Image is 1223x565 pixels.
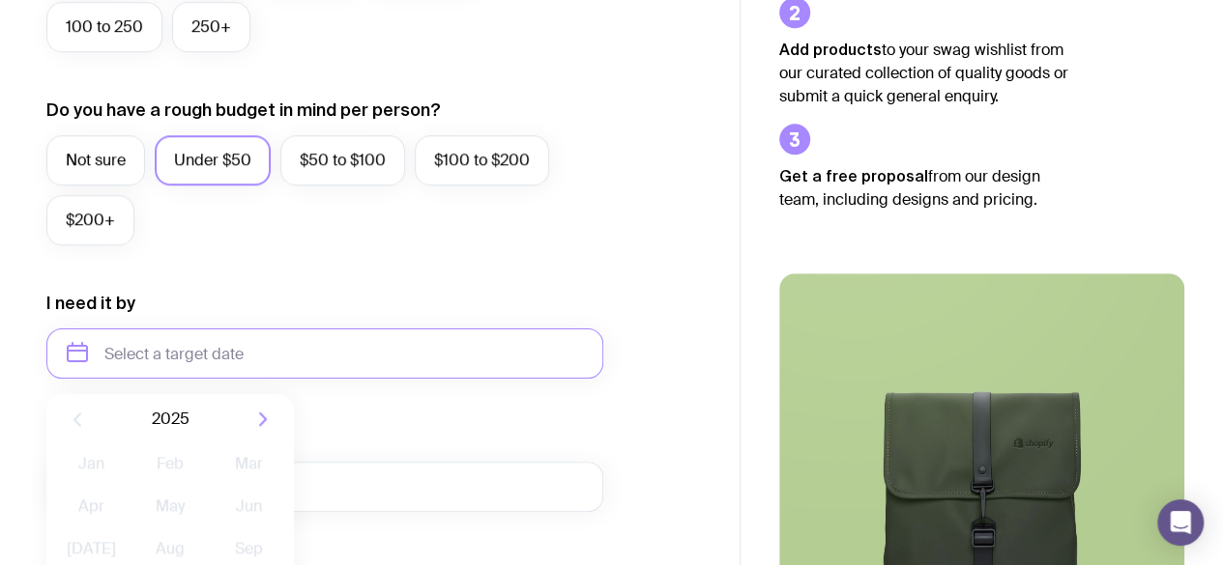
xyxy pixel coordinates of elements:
[46,99,441,122] label: Do you have a rough budget in mind per person?
[134,444,205,483] button: Feb
[214,487,284,525] button: Jun
[779,38,1069,108] p: to your swag wishlist from our curated collection of quality goods or submit a quick general enqu...
[1157,499,1204,546] div: Open Intercom Messenger
[779,167,928,184] strong: Get a free proposal
[779,164,1069,212] p: from our design team, including designs and pricing.
[779,41,882,58] strong: Add products
[46,2,162,52] label: 100 to 250
[214,444,284,483] button: Mar
[415,135,549,185] label: $100 to $200
[56,487,127,525] button: Apr
[152,408,189,431] span: 2025
[46,328,603,379] input: Select a target date
[46,195,134,245] label: $200+
[172,2,250,52] label: 250+
[280,135,405,185] label: $50 to $100
[155,135,271,185] label: Under $50
[46,462,603,512] input: you@email.com
[56,444,127,483] button: Jan
[46,292,135,315] label: I need it by
[46,135,145,185] label: Not sure
[134,487,205,525] button: May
